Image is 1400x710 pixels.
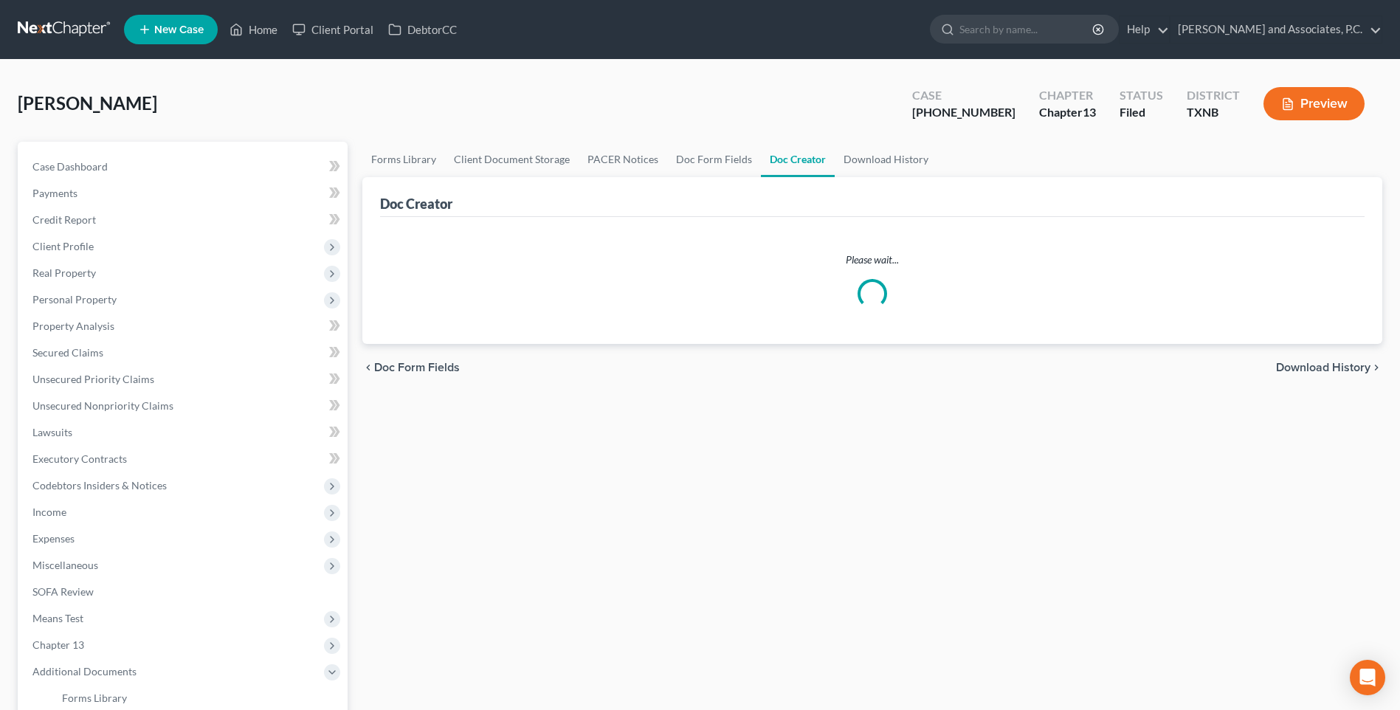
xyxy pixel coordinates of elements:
[1120,87,1163,104] div: Status
[1170,16,1382,43] a: [PERSON_NAME] and Associates, P.C.
[362,362,460,373] button: chevron_left Doc Form Fields
[959,15,1094,43] input: Search by name...
[32,532,75,545] span: Expenses
[32,665,137,678] span: Additional Documents
[374,362,460,373] span: Doc Form Fields
[1120,16,1169,43] a: Help
[21,446,348,472] a: Executory Contracts
[21,154,348,180] a: Case Dashboard
[32,320,114,332] span: Property Analysis
[1039,104,1096,121] div: Chapter
[32,160,108,173] span: Case Dashboard
[1276,362,1370,373] span: Download History
[32,373,154,385] span: Unsecured Priority Claims
[32,266,96,279] span: Real Property
[21,393,348,419] a: Unsecured Nonpriority Claims
[32,452,127,465] span: Executory Contracts
[1120,104,1163,121] div: Filed
[1276,362,1382,373] button: Download History chevron_right
[32,585,94,598] span: SOFA Review
[32,213,96,226] span: Credit Report
[32,187,77,199] span: Payments
[21,207,348,233] a: Credit Report
[380,195,452,213] div: Doc Creator
[1187,87,1240,104] div: District
[21,313,348,340] a: Property Analysis
[579,142,667,177] a: PACER Notices
[667,142,761,177] a: Doc Form Fields
[32,426,72,438] span: Lawsuits
[154,24,204,35] span: New Case
[32,293,117,306] span: Personal Property
[362,362,374,373] i: chevron_left
[21,579,348,605] a: SOFA Review
[21,340,348,366] a: Secured Claims
[32,506,66,518] span: Income
[381,16,464,43] a: DebtorCC
[32,346,103,359] span: Secured Claims
[1083,105,1096,119] span: 13
[1039,87,1096,104] div: Chapter
[1263,87,1365,120] button: Preview
[32,399,173,412] span: Unsecured Nonpriority Claims
[445,142,579,177] a: Client Document Storage
[912,87,1015,104] div: Case
[21,419,348,446] a: Lawsuits
[1187,104,1240,121] div: TXNB
[912,104,1015,121] div: [PHONE_NUMBER]
[362,142,445,177] a: Forms Library
[362,252,1382,267] p: Please wait...
[32,612,83,624] span: Means Test
[285,16,381,43] a: Client Portal
[62,692,127,704] span: Forms Library
[32,479,167,492] span: Codebtors Insiders & Notices
[32,240,94,252] span: Client Profile
[21,366,348,393] a: Unsecured Priority Claims
[18,92,157,114] span: [PERSON_NAME]
[222,16,285,43] a: Home
[32,559,98,571] span: Miscellaneous
[835,142,937,177] a: Download History
[761,142,835,177] a: Doc Creator
[32,638,84,651] span: Chapter 13
[1350,660,1385,695] div: Open Intercom Messenger
[1370,362,1382,373] i: chevron_right
[21,180,348,207] a: Payments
